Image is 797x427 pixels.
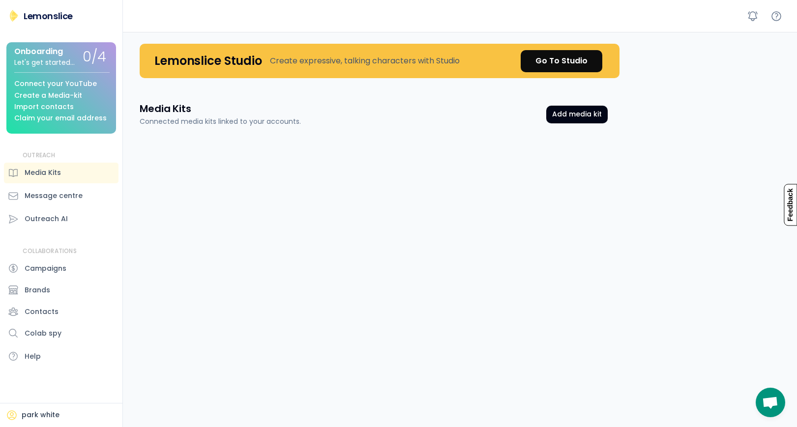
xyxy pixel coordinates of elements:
div: Claim your email address [14,114,107,122]
div: Let's get started... [14,59,75,66]
div: Message centre [25,191,83,201]
div: Brands [25,285,50,295]
div: Outreach AI [25,214,68,224]
h4: Lemonslice Studio [154,53,262,68]
div: Create a Media-kit [14,92,82,99]
div: Open chat [756,388,785,417]
div: Campaigns [25,263,66,274]
div: Connect your YouTube [14,80,97,87]
div: Help [25,351,41,362]
div: 0/4 [83,50,106,65]
h3: Media Kits [140,102,191,115]
div: Connected media kits linked to your accounts. [140,116,301,127]
div: Import contacts [14,103,74,111]
div: Contacts [25,307,59,317]
div: Colab spy [25,328,61,339]
div: Onboarding [14,47,63,56]
div: park white [22,410,59,420]
img: Lemonslice [8,10,20,22]
div: COLLABORATIONS [23,247,77,256]
button: Add media kit [546,106,608,123]
div: OUTREACH [23,151,56,160]
div: Lemonslice [24,10,73,22]
div: Media Kits [25,168,61,178]
div: Go To Studio [535,55,588,67]
div: Create expressive, talking characters with Studio [270,55,460,67]
a: Go To Studio [521,50,602,72]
